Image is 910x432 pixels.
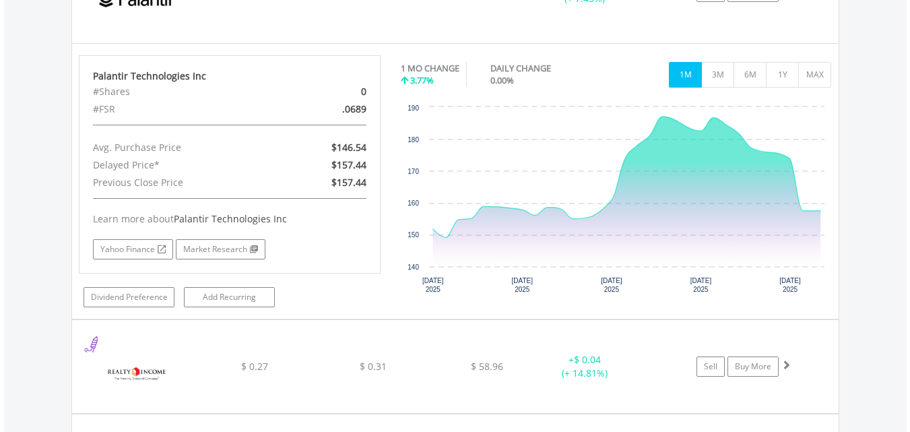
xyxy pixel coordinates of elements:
[727,357,779,377] a: Buy More
[766,62,799,88] button: 1Y
[471,360,503,373] span: $ 58.96
[83,156,279,174] div: Delayed Price*
[83,174,279,191] div: Previous Close Price
[410,74,434,86] span: 3.77%
[278,100,376,118] div: .0689
[779,277,801,293] text: [DATE] 2025
[331,176,366,189] span: $157.44
[360,360,387,373] span: $ 0.31
[574,353,601,366] span: $ 0.04
[331,158,366,171] span: $157.44
[408,136,419,144] text: 180
[408,264,419,271] text: 140
[734,62,767,88] button: 6M
[490,62,598,75] div: DAILY CHANGE
[79,337,195,410] img: EQU.US.O.png
[798,62,831,88] button: MAX
[690,277,712,293] text: [DATE] 2025
[669,62,702,88] button: 1M
[93,212,366,226] div: Learn more about
[408,168,419,175] text: 170
[83,83,279,100] div: #Shares
[422,277,444,293] text: [DATE] 2025
[408,199,419,207] text: 160
[408,231,419,239] text: 150
[701,62,734,88] button: 3M
[401,62,459,75] div: 1 MO CHANGE
[401,100,831,303] svg: Interactive chart
[601,277,622,293] text: [DATE] 2025
[83,139,279,156] div: Avg. Purchase Price
[83,100,279,118] div: #FSR
[401,100,832,303] div: Chart. Highcharts interactive chart.
[696,357,725,377] a: Sell
[176,239,265,259] a: Market Research
[511,277,533,293] text: [DATE] 2025
[534,353,636,380] div: + (+ 14.81%)
[331,141,366,154] span: $146.54
[184,287,275,307] a: Add Recurring
[93,69,366,83] div: Palantir Technologies Inc
[408,104,419,112] text: 190
[241,360,268,373] span: $ 0.27
[174,212,287,225] span: Palantir Technologies Inc
[490,74,514,86] span: 0.00%
[278,83,376,100] div: 0
[84,287,174,307] a: Dividend Preference
[93,239,173,259] a: Yahoo Finance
